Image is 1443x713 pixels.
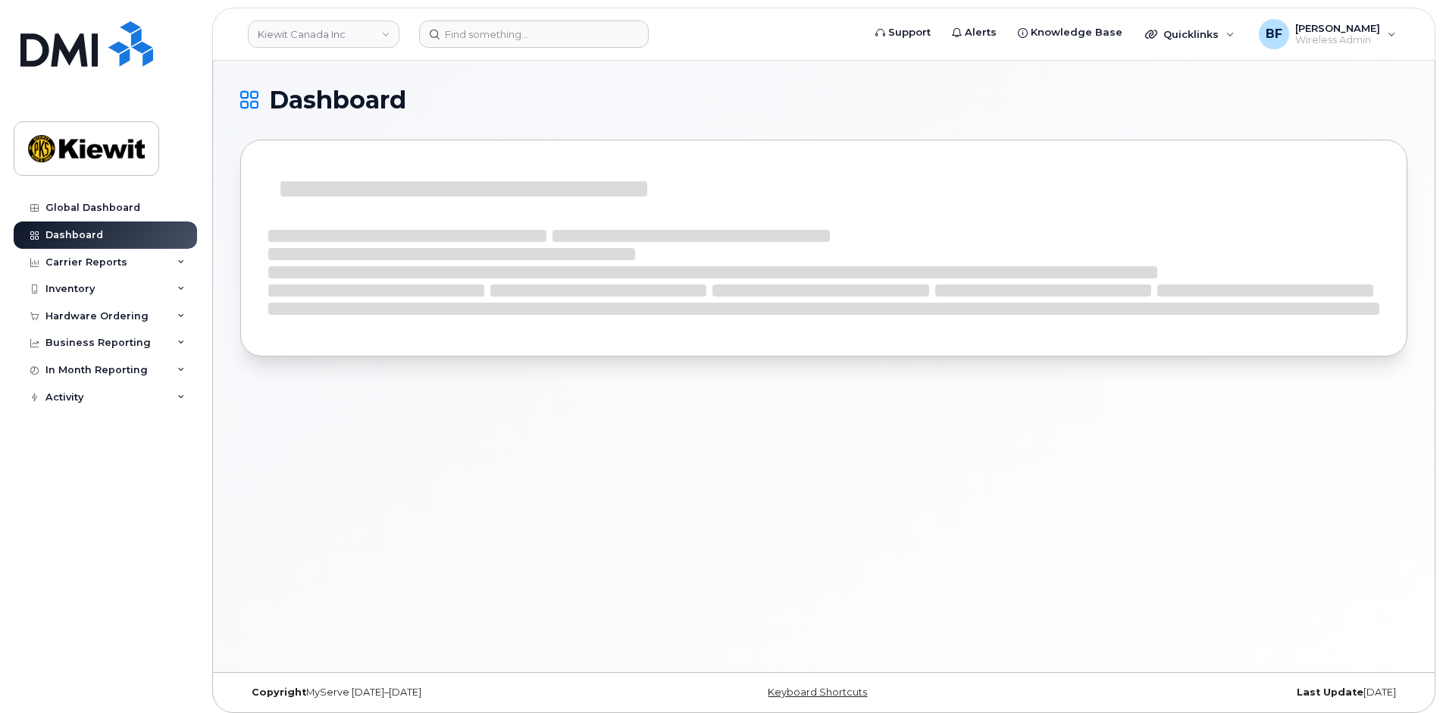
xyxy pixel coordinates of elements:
a: Keyboard Shortcuts [768,686,867,698]
span: Dashboard [269,89,406,112]
div: MyServe [DATE]–[DATE] [240,686,629,699]
strong: Last Update [1297,686,1363,698]
strong: Copyright [252,686,306,698]
div: [DATE] [1019,686,1407,699]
